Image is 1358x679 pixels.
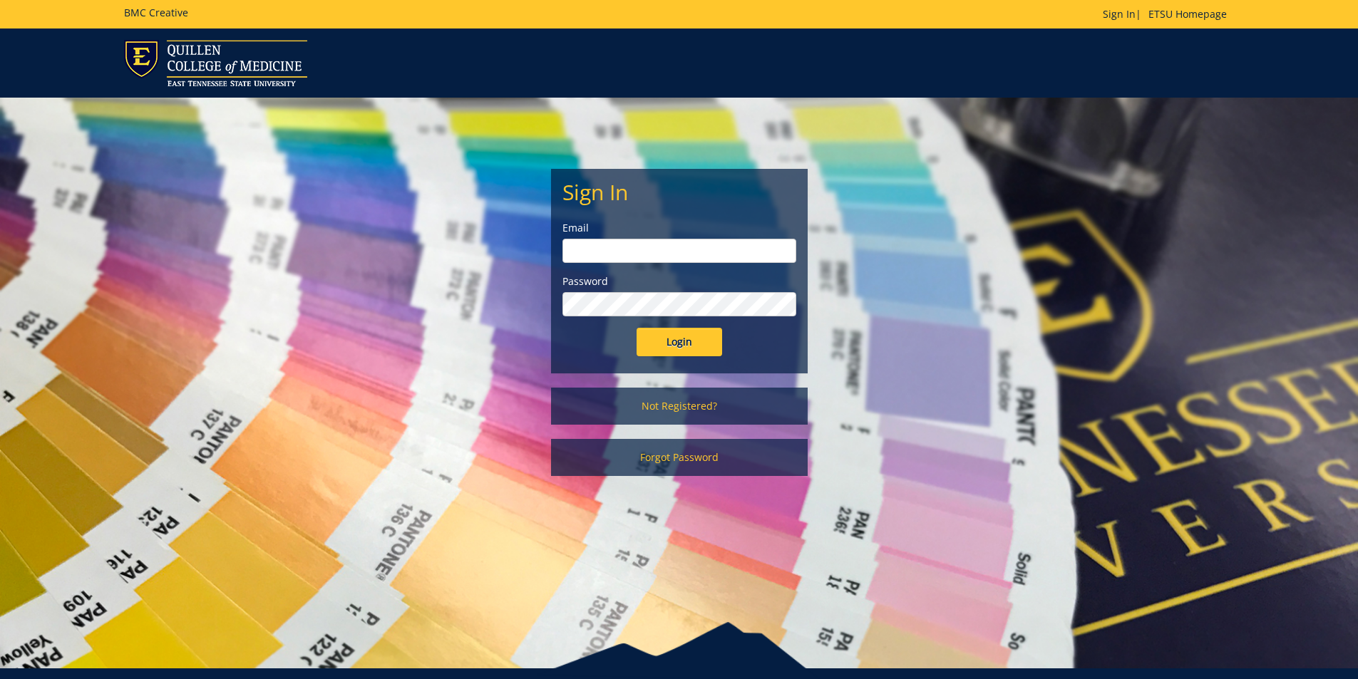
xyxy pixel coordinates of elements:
[1141,7,1234,21] a: ETSU Homepage
[562,274,796,289] label: Password
[1103,7,1234,21] p: |
[124,40,307,86] img: ETSU logo
[562,221,796,235] label: Email
[124,7,188,18] h5: BMC Creative
[637,328,722,356] input: Login
[551,439,808,476] a: Forgot Password
[1103,7,1136,21] a: Sign In
[562,180,796,204] h2: Sign In
[551,388,808,425] a: Not Registered?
